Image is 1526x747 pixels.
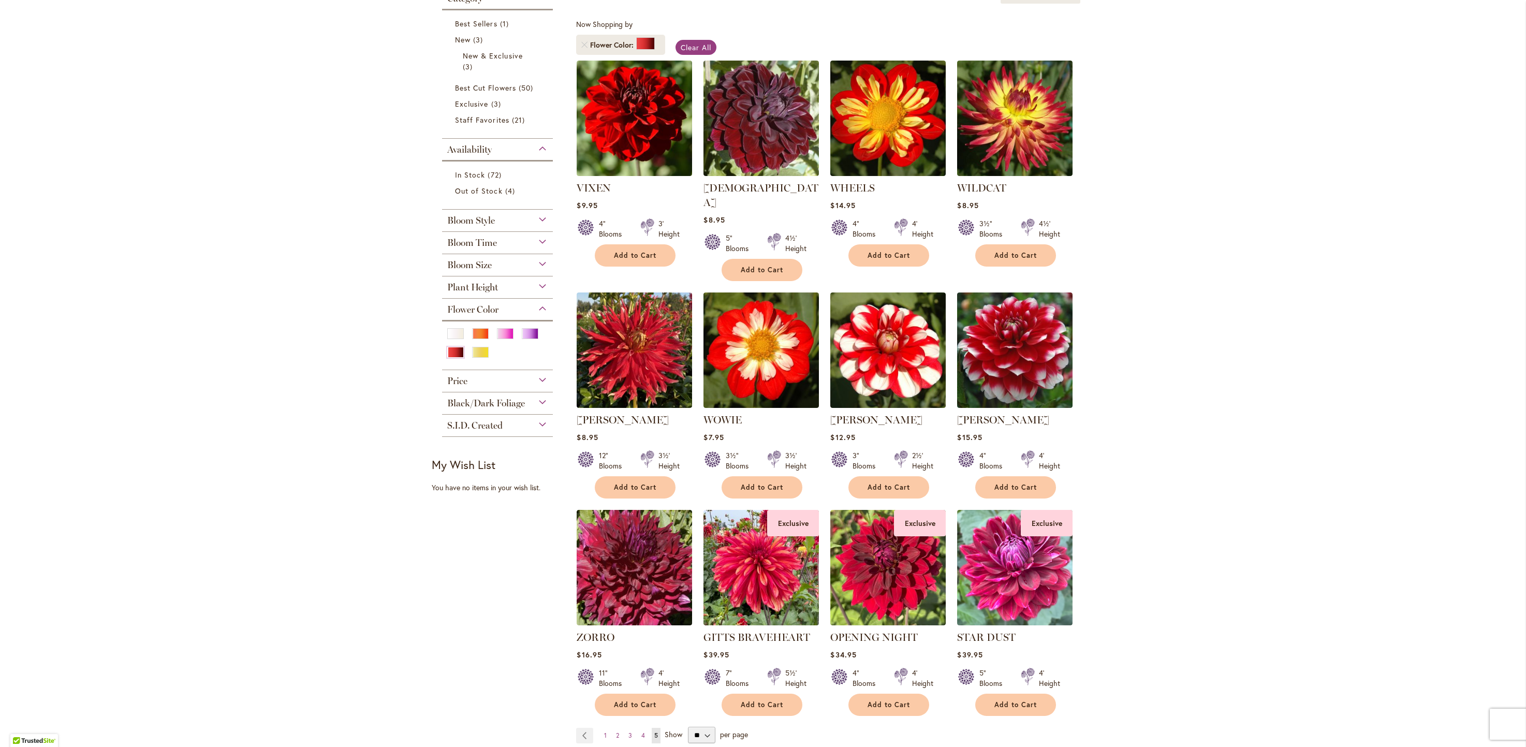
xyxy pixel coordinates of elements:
[455,34,542,45] a: New
[463,51,523,61] span: New & Exclusive
[830,618,946,627] a: OPENING NIGHT Exclusive
[853,668,882,689] div: 4" Blooms
[830,510,946,625] img: OPENING NIGHT
[1039,218,1060,239] div: 4½' Height
[681,42,711,52] span: Clear All
[576,19,633,29] span: Now Shopping by
[785,668,806,689] div: 5½' Height
[1039,450,1060,471] div: 4' Height
[957,650,982,660] span: $39.95
[455,186,503,196] span: Out of Stock
[577,168,692,178] a: VIXEN
[848,244,929,267] button: Add to Cart
[577,650,601,660] span: $16.95
[726,450,755,471] div: 3½" Blooms
[830,414,922,426] a: [PERSON_NAME]
[957,414,1049,426] a: [PERSON_NAME]
[957,292,1073,408] img: ZAKARY ROBERT
[577,631,614,643] a: ZORRO
[658,668,680,689] div: 4' Height
[447,420,503,431] span: S.I.D. Created
[665,729,682,739] span: Show
[473,34,486,45] span: 3
[785,233,806,254] div: 4½' Height
[975,244,1056,267] button: Add to Cart
[577,292,692,408] img: Wildman
[848,694,929,716] button: Add to Cart
[577,618,692,627] a: Zorro
[601,728,609,743] a: 1
[463,50,535,72] a: New &amp; Exclusive
[741,266,783,274] span: Add to Cart
[455,185,542,196] a: Out of Stock 4
[703,215,725,225] span: $8.95
[447,304,498,315] span: Flower Color
[500,18,511,29] span: 1
[491,98,504,109] span: 3
[868,483,910,492] span: Add to Cart
[447,375,467,387] span: Price
[432,457,495,472] strong: My Wish List
[830,400,946,410] a: YORO KOBI
[614,251,656,260] span: Add to Cart
[455,35,471,45] span: New
[595,694,676,716] button: Add to Cart
[654,731,658,739] span: 5
[455,82,542,93] a: Best Cut Flowers
[979,668,1008,689] div: 5" Blooms
[455,169,542,180] a: In Stock 72
[432,482,570,493] div: You have no items in your wish list.
[853,450,882,471] div: 3" Blooms
[994,700,1037,709] span: Add to Cart
[455,83,516,93] span: Best Cut Flowers
[726,668,755,689] div: 7" Blooms
[447,215,495,226] span: Bloom Style
[455,98,542,109] a: Exclusive
[703,182,818,209] a: [DEMOGRAPHIC_DATA]
[703,432,724,442] span: $7.95
[957,618,1073,627] a: STAR DUST Exclusive
[848,476,929,499] button: Add to Cart
[658,218,680,239] div: 3' Height
[957,400,1073,410] a: ZAKARY ROBERT
[1021,510,1073,536] div: Exclusive
[722,476,802,499] button: Add to Cart
[703,631,810,643] a: GITTS BRAVEHEART
[722,694,802,716] button: Add to Cart
[957,200,978,210] span: $8.95
[599,218,628,239] div: 4" Blooms
[599,668,628,689] div: 11" Blooms
[830,631,918,643] a: OPENING NIGHT
[577,414,669,426] a: [PERSON_NAME]
[626,728,635,743] a: 3
[455,19,497,28] span: Best Sellers
[447,144,492,155] span: Availability
[581,42,588,48] a: Remove Flower Color Red
[604,731,607,739] span: 1
[577,182,611,194] a: VIXEN
[957,168,1073,178] a: WILDCAT
[741,700,783,709] span: Add to Cart
[8,710,37,739] iframe: Launch Accessibility Center
[595,244,676,267] button: Add to Cart
[447,237,497,248] span: Bloom Time
[894,510,946,536] div: Exclusive
[1039,668,1060,689] div: 4' Height
[767,510,819,536] div: Exclusive
[641,731,645,739] span: 4
[639,728,648,743] a: 4
[616,731,619,739] span: 2
[577,400,692,410] a: Wildman
[447,398,525,409] span: Black/Dark Foliage
[957,510,1073,625] img: STAR DUST
[957,61,1073,176] img: WILDCAT
[488,169,504,180] span: 72
[577,432,598,442] span: $8.95
[830,200,855,210] span: $14.95
[957,182,1006,194] a: WILDCAT
[979,450,1008,471] div: 4" Blooms
[741,483,783,492] span: Add to Cart
[628,731,632,739] span: 3
[447,282,498,293] span: Plant Height
[614,700,656,709] span: Add to Cart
